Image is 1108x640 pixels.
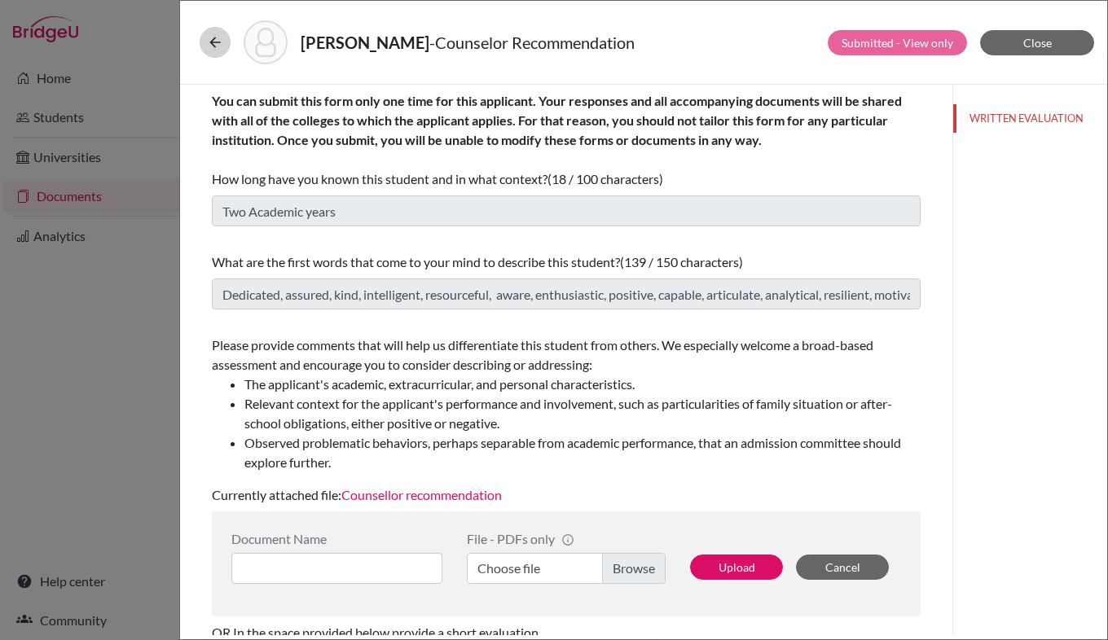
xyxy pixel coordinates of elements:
[244,375,921,394] li: The applicant's academic, extracurricular, and personal characteristics.
[244,433,921,472] li: Observed problematic behaviors, perhaps separable from academic performance, that an admission co...
[561,533,574,546] span: info
[231,531,442,546] div: Document Name
[212,329,921,511] div: Currently attached file:
[953,104,1107,133] button: WRITTEN EVALUATION
[796,555,889,580] button: Cancel
[212,625,541,640] span: OR In the space provided below provide a short evaluation.
[547,171,663,186] span: (18 / 100 characters)
[212,337,921,472] span: Please provide comments that will help us differentiate this student from others. We especially w...
[690,555,783,580] button: Upload
[301,33,429,52] strong: [PERSON_NAME]
[244,394,921,433] li: Relevant context for the applicant's performance and involvement, such as particularities of fami...
[620,254,743,270] span: (139 / 150 characters)
[212,254,620,270] span: What are the first words that come to your mind to describe this student?
[467,531,666,546] div: File - PDFs only
[341,487,502,502] a: Counsellor recommendation
[212,93,902,186] span: How long have you known this student and in what context?
[212,93,902,147] b: You can submit this form only one time for this applicant. Your responses and all accompanying do...
[429,33,635,52] span: - Counselor Recommendation
[467,553,666,584] label: Choose file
